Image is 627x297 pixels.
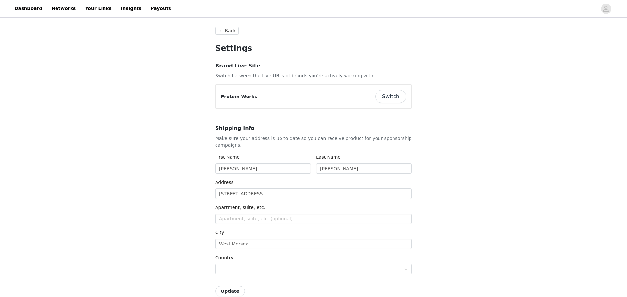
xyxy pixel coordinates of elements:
[316,155,341,160] label: Last Name
[117,1,145,16] a: Insights
[215,135,412,149] p: Make sure your address is up to date so you can receive product for your sponsorship campaigns.
[215,155,240,160] label: First Name
[375,90,406,103] button: Switch
[215,230,224,235] label: City
[404,267,408,272] i: icon: down
[215,27,239,35] button: Back
[215,214,412,224] input: Apartment, suite, etc. (optional)
[215,62,412,70] h3: Brand Live Site
[215,188,412,199] input: Address
[215,205,265,210] label: Apartment, suite, etc.
[215,42,412,54] h1: Settings
[215,255,233,260] label: Country
[147,1,175,16] a: Payouts
[215,286,245,296] button: Update
[215,239,412,249] input: City
[10,1,46,16] a: Dashboard
[81,1,116,16] a: Your Links
[221,93,257,100] p: Protein Works
[215,125,412,132] h3: Shipping Info
[215,72,412,79] p: Switch between the Live URLs of brands you’re actively working with.
[603,4,609,14] div: avatar
[215,180,233,185] label: Address
[47,1,80,16] a: Networks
